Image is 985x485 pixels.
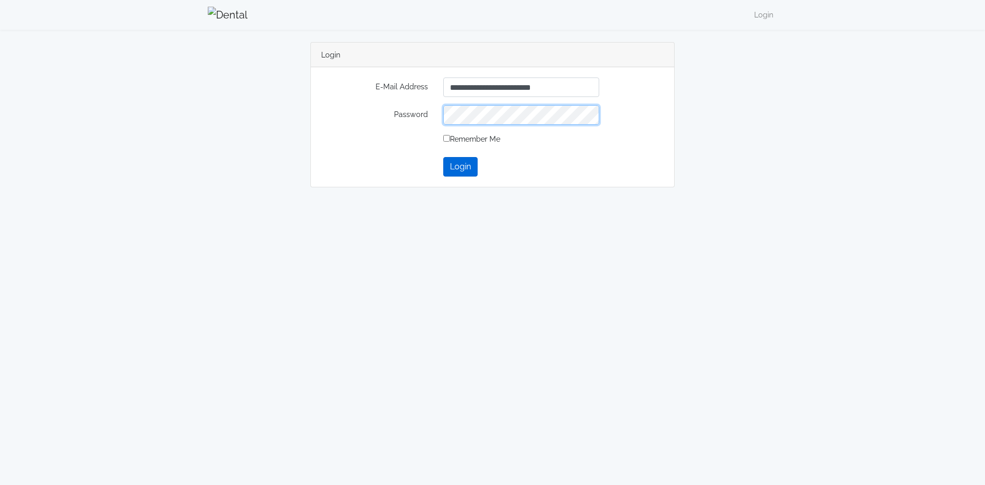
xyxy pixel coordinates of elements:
[321,105,436,125] label: Password
[443,157,478,177] button: Login
[311,43,674,67] div: Login
[321,77,436,97] label: E-Mail Address
[443,133,500,145] label: Remember Me
[208,7,248,23] img: Dental Whale Logo
[750,5,777,25] a: Login
[443,135,450,142] input: Remember Me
